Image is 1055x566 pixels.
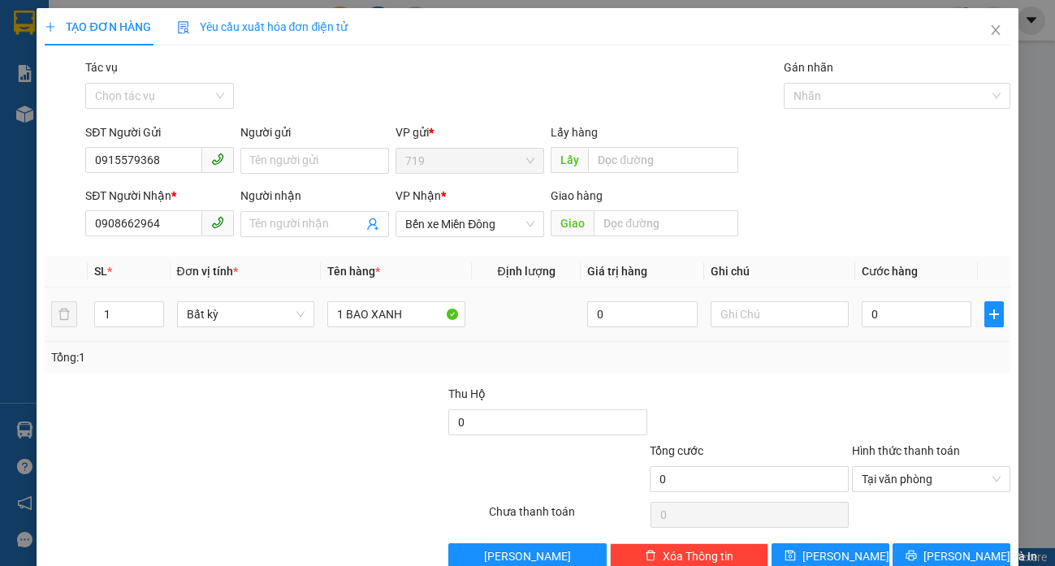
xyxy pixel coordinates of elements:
span: user-add [366,218,379,231]
span: Tổng cước [650,444,703,457]
span: close [989,24,1002,37]
div: Tên hàng: 1 THÙNG GIẤY ( : 1 ) [14,114,304,135]
span: VP Nhận [396,189,441,202]
span: Lấy [551,147,588,173]
div: SĐT Người Nhận [85,187,234,205]
span: phone [211,153,224,166]
label: Gán nhãn [784,61,833,74]
div: Người gửi [240,123,389,141]
div: Người nhận [240,187,389,205]
input: VD: Bàn, Ghế [327,301,465,327]
div: Chưa thanh toán [487,503,649,531]
span: [PERSON_NAME] và In [923,547,1037,565]
span: Giao hàng [551,189,603,202]
button: Close [973,8,1018,54]
span: Đơn vị tính [177,265,238,278]
span: plus [45,21,56,32]
span: SL [235,113,257,136]
label: Hình thức thanh toán [852,444,960,457]
span: printer [906,550,917,563]
span: Yêu cầu xuất hóa đơn điện tử [177,20,348,33]
div: Văn Phòng [GEOGRAPHIC_DATA] [139,14,304,53]
span: save [785,550,796,563]
span: 719 [405,149,534,173]
button: plus [984,301,1003,327]
div: VP gửi [396,123,544,141]
div: 0374519275 [14,33,128,56]
span: Giao [551,210,594,236]
span: Gửi: [14,15,39,32]
span: Giá trị hàng [587,265,647,278]
span: plus [985,308,1002,321]
div: Tổng: 1 [51,348,409,366]
input: Ghi Chú [711,301,848,327]
span: phone [211,216,224,229]
span: [PERSON_NAME] [484,547,571,565]
span: delete [645,550,656,563]
input: Dọc đường [588,147,738,173]
span: [PERSON_NAME] [802,547,889,565]
div: 0902463122 [139,53,304,76]
div: 50.000 [12,85,130,105]
input: Dọc đường [594,210,738,236]
span: Tại văn phòng [862,467,1001,491]
span: SL [94,265,107,278]
span: Bến xe Miền Đông [405,212,534,236]
span: Lấy hàng [551,126,598,139]
label: Tác vụ [85,61,118,74]
div: SĐT Người Gửi [85,123,234,141]
span: Cước hàng [862,265,918,278]
div: 719 [14,14,128,33]
button: delete [51,301,77,327]
span: Tên hàng [327,265,380,278]
span: Nhận: [139,15,178,32]
span: CR : [12,87,37,104]
th: Ghi chú [704,256,854,287]
span: Xóa Thông tin [663,547,733,565]
input: 0 [587,301,698,327]
span: Thu Hộ [448,387,486,400]
span: Định lượng [497,265,555,278]
span: Bất kỳ [187,302,305,326]
img: icon [177,21,190,34]
span: TẠO ĐƠN HÀNG [45,20,150,33]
